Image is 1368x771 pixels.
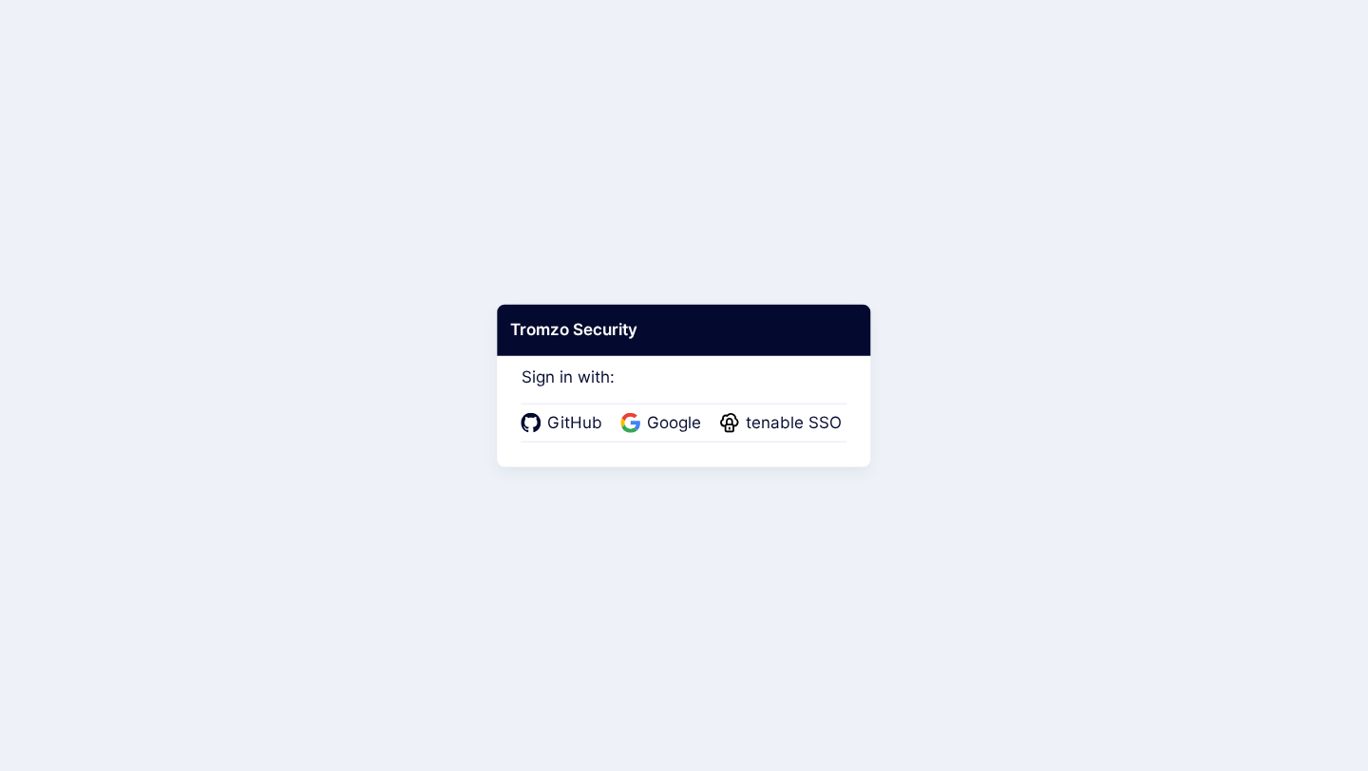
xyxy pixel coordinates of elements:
[621,411,707,436] a: Google
[497,305,870,356] div: Tromzo Security
[740,411,847,436] span: tenable SSO
[522,342,847,442] div: Sign in with:
[541,411,608,436] span: GitHub
[522,411,608,436] a: GitHub
[720,411,847,436] a: tenable SSO
[641,411,707,436] span: Google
